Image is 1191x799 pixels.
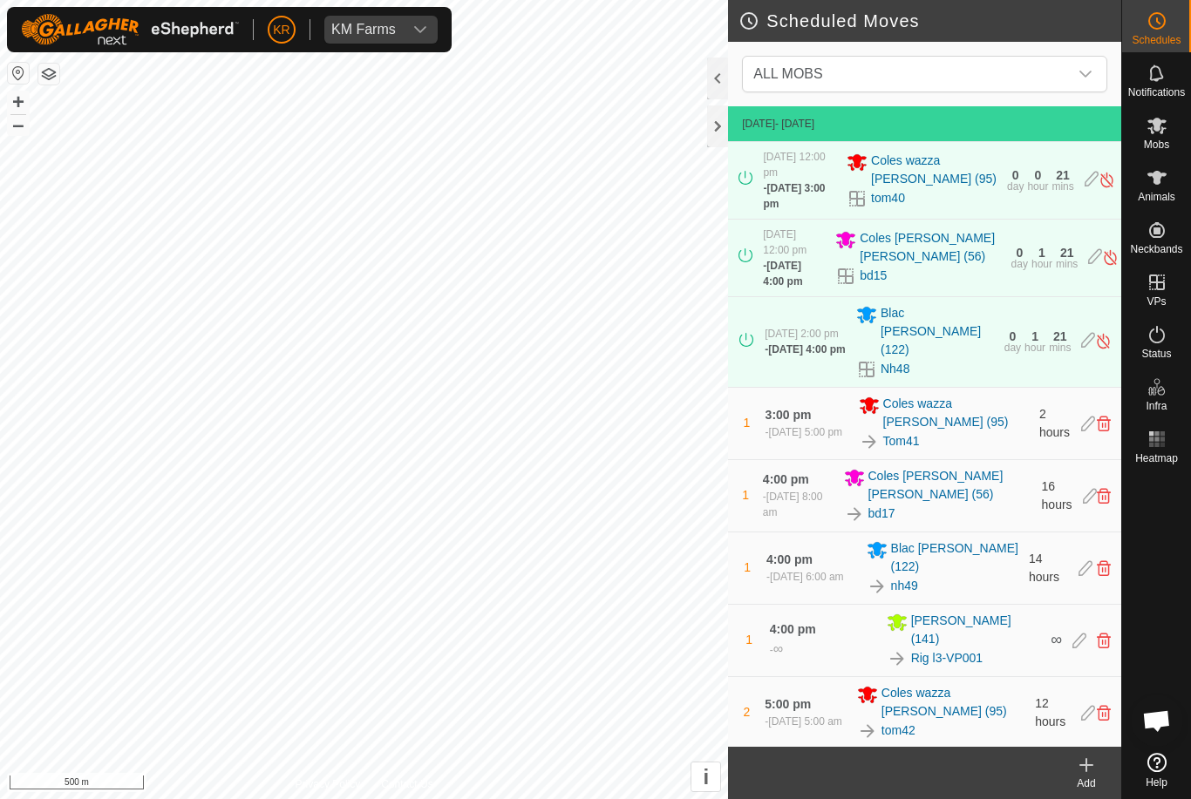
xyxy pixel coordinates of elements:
span: 1 [745,633,752,647]
h2: Scheduled Moves [738,10,1121,31]
div: dropdown trigger [403,16,438,44]
div: 21 [1056,169,1070,181]
button: – [8,114,29,135]
div: - [765,342,845,357]
span: 16 hours [1042,479,1072,511]
img: To [867,576,888,597]
div: - [765,714,841,729]
a: Help [1122,746,1191,795]
a: Rig l3-VP001 [911,649,983,667]
span: [DATE] 12:00 pm [763,228,806,256]
span: Coles wazza [PERSON_NAME] (95) [883,395,1029,431]
span: 5:00 pm [765,697,811,711]
span: Coles [PERSON_NAME] [PERSON_NAME] (56) [868,467,1031,504]
span: 1 [744,416,751,430]
a: Contact Us [381,776,432,792]
div: 0 [1012,169,1019,181]
a: Nh48 [881,360,909,378]
div: - [766,569,843,585]
span: [DATE] 4:00 pm [768,343,845,355]
span: [DATE] 5:00 pm [769,426,842,438]
span: Blac [PERSON_NAME] (122) [881,304,994,359]
div: 0 [1010,330,1017,342]
span: ∞ [1051,631,1062,648]
span: [DATE] 3:00 pm [763,182,825,210]
div: mins [1051,181,1073,192]
div: hour [1031,259,1052,269]
div: mins [1049,342,1071,353]
img: To [857,721,878,741]
span: 4:00 pm [763,472,809,486]
button: i [691,762,720,791]
img: Gallagher Logo [21,14,239,45]
span: Mobs [1144,139,1169,150]
img: To [859,431,880,452]
span: [PERSON_NAME] (141) [911,612,1041,648]
span: KM Farms [324,16,403,44]
span: 1 [744,560,751,574]
a: Open chat [1131,694,1183,747]
div: dropdown trigger [1068,57,1103,91]
div: day [1007,181,1024,192]
a: tom42 [881,721,915,740]
div: - [763,258,825,289]
a: bd17 [868,504,895,523]
span: [DATE] 2:00 pm [765,328,838,340]
div: 0 [1035,169,1042,181]
button: + [8,91,29,112]
div: - [763,180,836,212]
span: Coles [PERSON_NAME] [PERSON_NAME] (56) [860,229,1000,266]
span: Status [1141,349,1171,359]
span: Heatmap [1135,453,1178,464]
div: 1 [1031,330,1038,342]
img: To [887,648,908,669]
div: Add [1051,775,1121,791]
span: Coles wazza [PERSON_NAME] (95) [881,684,1024,721]
span: 14 hours [1029,552,1059,584]
a: Privacy Policy [296,776,361,792]
span: Infra [1146,401,1167,411]
span: Neckbands [1130,244,1182,254]
img: Turn off schedule move [1095,332,1112,350]
span: 4:00 pm [770,622,816,636]
div: - [770,639,783,660]
div: hour [1027,181,1048,192]
a: tom40 [871,189,905,207]
span: [DATE] 12:00 pm [763,151,825,179]
span: [DATE] 8:00 am [763,491,822,518]
span: Notifications [1128,87,1185,98]
div: 0 [1016,247,1023,259]
img: Turn off schedule move [1099,171,1115,189]
span: Schedules [1132,35,1181,45]
div: day [1004,342,1021,353]
span: 3:00 pm [766,408,812,422]
button: Map Layers [38,64,59,85]
a: bd15 [860,267,887,285]
span: Animals [1138,192,1175,202]
span: ∞ [773,641,783,656]
span: ALL MOBS [753,66,822,81]
div: 21 [1053,330,1067,342]
a: nh49 [891,577,918,595]
span: 2 [743,705,750,719]
span: [DATE] 4:00 pm [763,260,802,288]
span: 4:00 pm [766,552,813,566]
span: 2 hours [1039,407,1070,439]
span: [DATE] [742,118,775,130]
span: 12 hours [1035,696,1065,728]
img: To [844,504,865,525]
span: [DATE] 6:00 am [770,571,843,583]
img: Turn off schedule move [1102,248,1119,267]
div: mins [1056,259,1078,269]
a: Tom41 [883,432,920,450]
span: 1 [742,488,749,502]
span: Coles wazza [PERSON_NAME] (95) [871,152,997,188]
div: - [763,489,834,520]
div: hour [1024,342,1045,353]
span: Blac [PERSON_NAME] (122) [891,539,1018,576]
div: 1 [1038,247,1045,259]
span: [DATE] 5:00 am [768,715,841,728]
div: 21 [1060,247,1074,259]
span: KR [273,21,289,39]
span: VPs [1147,296,1166,307]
